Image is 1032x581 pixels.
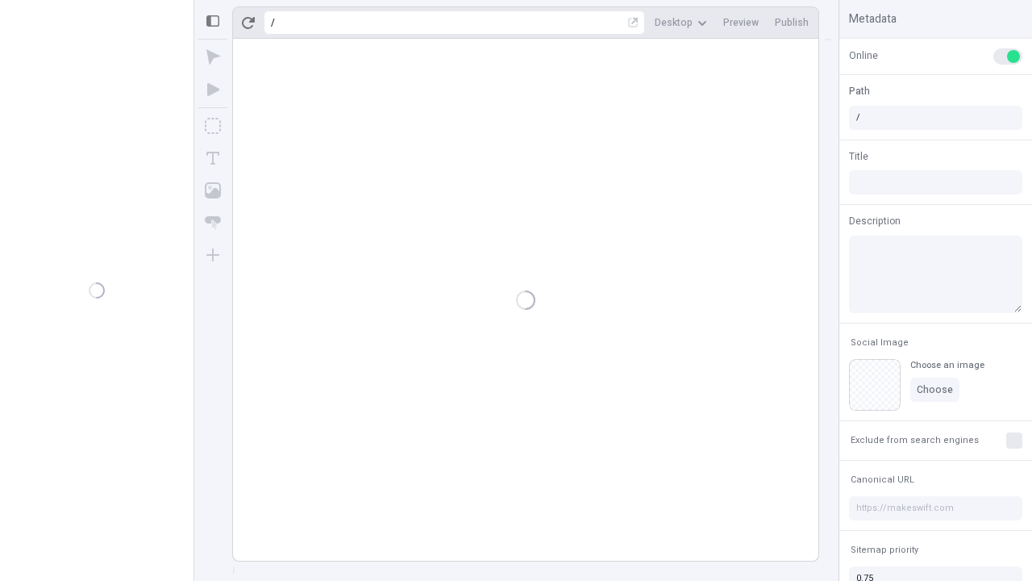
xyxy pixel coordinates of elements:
button: Canonical URL [847,470,918,490]
span: Desktop [655,16,693,29]
button: Desktop [648,10,714,35]
button: Choose [910,378,959,402]
button: Button [198,208,227,237]
span: Canonical URL [851,474,914,486]
button: Box [198,111,227,140]
span: Online [849,48,878,63]
div: Choose an image [910,359,984,371]
span: Sitemap priority [851,544,918,556]
span: Exclude from search engines [851,434,979,446]
span: Publish [775,16,809,29]
span: Path [849,84,870,98]
button: Exclude from search engines [847,431,982,450]
span: Social Image [851,336,909,349]
button: Text [198,144,227,173]
button: Publish [768,10,815,35]
button: Social Image [847,333,912,353]
div: / [271,16,275,29]
button: Sitemap priority [847,541,922,560]
input: https://makeswift.com [849,496,1022,520]
span: Description [849,214,901,228]
button: Preview [717,10,765,35]
span: Choose [917,383,953,396]
button: Image [198,176,227,205]
span: Preview [723,16,759,29]
span: Title [849,149,868,164]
